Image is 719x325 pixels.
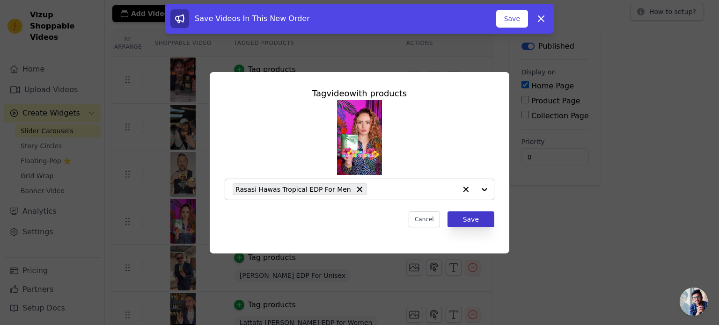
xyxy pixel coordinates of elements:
img: tn-9c2fe1b9335044cd9052bf652e76f279.png [337,100,382,175]
span: Rasasi Hawas Tropical EDP For Men [235,184,351,195]
button: Save [496,10,528,28]
div: Tag video with products [225,87,494,100]
div: Open chat [680,288,708,316]
button: Cancel [409,211,440,227]
button: Save [448,211,494,227]
span: Save Videos In This New Order [195,14,310,23]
